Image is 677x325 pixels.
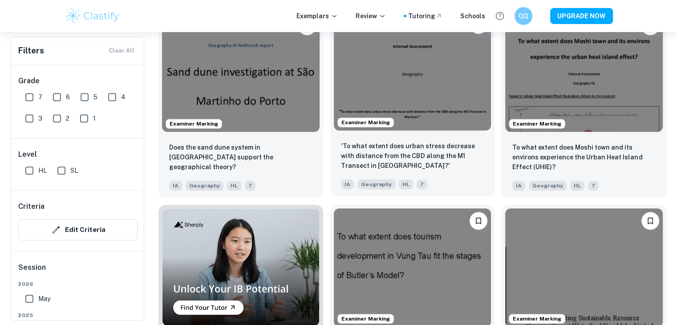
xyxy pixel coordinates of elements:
[550,8,613,24] button: UPGRADE NOW
[357,179,395,189] span: Geography
[641,212,659,230] button: Bookmark
[169,181,182,191] span: IA
[93,92,97,102] span: 5
[38,114,42,123] span: 3
[186,181,223,191] span: Geography
[408,11,442,21] a: Tutoring
[399,179,413,189] span: HL
[330,10,495,198] a: Examiner MarkingBookmark'To what extent does urban stress decrease with distance from the CBD alo...
[18,262,138,280] h6: Session
[338,315,393,323] span: Examiner Marking
[245,181,255,191] span: 7
[588,181,599,191] span: 7
[296,11,338,21] p: Exemplars
[18,201,45,212] h6: Criteria
[38,92,42,102] span: 7
[509,315,565,323] span: Examiner Marking
[227,181,241,191] span: HL
[356,11,386,21] p: Review
[460,11,485,21] a: Schools
[18,219,138,240] button: Edit Criteria
[518,11,528,21] h6: QQ
[341,179,354,189] span: IA
[505,14,663,132] img: Geography IA example thumbnail: To what extent does Moshi town and its e
[18,280,138,288] span: 2026
[93,114,96,123] span: 1
[66,114,69,123] span: 2
[512,142,656,172] p: To what extent does Moshi town and its environs experience the Urban Heat Island Effect (UHIE)?
[529,181,567,191] span: Geography
[334,12,491,130] img: Geography IA example thumbnail: 'To what extent does urban stress decrea
[341,141,484,171] p: 'To what extent does urban stress decrease with distance from the CBD along the M1 Transect in Wa...
[162,14,320,132] img: Geography IA example thumbnail: Does the sand dune system in São Martinh
[470,212,487,230] button: Bookmark
[512,181,525,191] span: IA
[65,7,121,25] img: Clastify logo
[492,8,507,24] button: Help and Feedback
[38,294,50,304] span: May
[18,76,138,86] h6: Grade
[18,149,138,160] h6: Level
[166,120,222,128] span: Examiner Marking
[570,181,584,191] span: HL
[66,92,70,102] span: 6
[502,10,666,198] a: Examiner MarkingBookmarkTo what extent does Moshi town and its environs experience the Urban Heat...
[121,92,126,102] span: 4
[169,142,312,172] p: Does the sand dune system in São Martinho do Porto support the geographical theory?
[18,311,138,319] span: 2025
[338,118,393,126] span: Examiner Marking
[417,179,427,189] span: 7
[515,7,532,25] button: QQ
[70,166,78,175] span: SL
[509,120,565,128] span: Examiner Marking
[18,45,44,57] h6: Filters
[38,166,47,175] span: HL
[158,10,323,198] a: Examiner MarkingBookmarkDoes the sand dune system in São Martinho do Porto support the geographic...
